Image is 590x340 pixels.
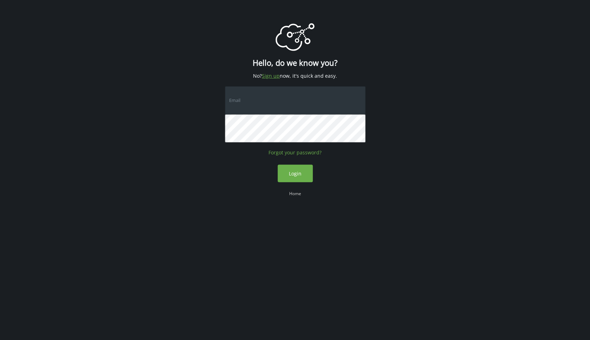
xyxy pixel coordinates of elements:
a: Forgot your password? [268,149,322,156]
button: Login [278,165,313,182]
a: Home [289,191,301,197]
a: Sign up [262,72,280,79]
h1: Hello, do we know you? [253,58,338,68]
span: No? now, it's quick and easy. [253,73,338,79]
span: Login [289,170,302,177]
input: Email [225,86,365,114]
